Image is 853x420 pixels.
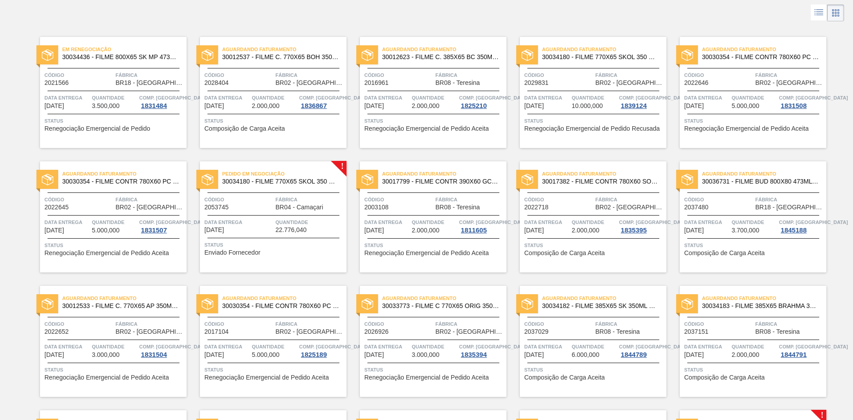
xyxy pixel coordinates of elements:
span: Quantidade [412,342,457,351]
span: Fábrica [275,71,344,80]
span: Comp. Carga [779,218,848,227]
span: BR08 - Teresina [435,204,480,211]
a: Comp. [GEOGRAPHIC_DATA]1811605 [459,218,504,234]
span: 15/10/2025 [684,103,704,109]
span: Comp. Carga [139,93,208,102]
span: Aguardando Faturamento [62,169,187,178]
img: status [42,298,53,310]
a: Comp. [GEOGRAPHIC_DATA]1836867 [299,93,344,109]
span: Comp. Carga [459,218,528,227]
div: 1831504 [139,351,168,358]
a: statusAguardando Faturamento30012537 - FILME C. 770X65 BOH 350ML C12 429Código2028404FábricaBR02 ... [187,37,347,148]
span: 3.000,000 [92,352,120,358]
span: BR08 - Teresina [435,80,480,86]
img: status [522,298,533,310]
div: 1835394 [459,351,488,358]
div: 1831507 [139,227,168,234]
span: Status [44,365,184,374]
a: statusAguardando Faturamento30036731 - FILME BUD 800X80 473ML MP C12Código2037480FábricaBR18 - [G... [666,161,826,272]
a: statusAguardando Faturamento30017382 - FILME CONTR 780X60 SODA LT350 429Código2022718FábricaBR02 ... [506,161,666,272]
span: 2022645 [44,204,69,211]
span: 3.700,000 [732,227,759,234]
span: 5.000,000 [252,352,279,358]
span: 09/10/2025 [44,103,64,109]
span: Status [684,365,824,374]
span: Renegociação Emergencial de Pedido Aceita [364,374,489,381]
span: Status [44,116,184,125]
span: Aguardando Faturamento [62,294,187,303]
a: statusAguardando Faturamento30033773 - FILME C 770X65 ORIG 350ML C12 NIV24Código2026926FábricaBR0... [347,286,506,397]
span: 2.000,000 [412,103,439,109]
span: Código [684,320,753,328]
a: statusAguardando Faturamento30012623 - FILME C. 385X65 BC 350ML 429Código2016961FábricaBR08 - Ter... [347,37,506,148]
span: Data Entrega [44,342,90,351]
span: 30030354 - FILME CONTR 780X60 PC LT350 NIV24 [62,178,179,185]
span: 2029831 [524,80,549,86]
span: 24/10/2025 [204,352,224,358]
span: Quantidade [92,218,137,227]
span: Status [204,240,344,249]
span: 12/10/2025 [204,103,224,109]
span: 5.000,000 [732,103,759,109]
span: Quantidade [92,93,137,102]
img: status [202,298,213,310]
span: 15/10/2025 [524,103,544,109]
span: 2.000,000 [412,227,439,234]
span: 30034183 - FILME 385X65 BRAHMA 350ML MP C12 [702,303,819,309]
a: statusAguardando Faturamento30034183 - FILME 385X65 BRAHMA 350ML MP C12Código2037151FábricaBR08 -... [666,286,826,397]
span: 2.000,000 [572,227,599,234]
span: 30034182 - FILME 385X65 SK 350ML MP C12 [542,303,659,309]
div: 1839124 [619,102,648,109]
span: Fábrica [435,71,504,80]
span: Fábrica [755,195,824,204]
span: BR04 - Camaçari [275,204,323,211]
span: Fábrica [435,195,504,204]
div: 1825189 [299,351,328,358]
span: 17/10/2025 [364,227,384,234]
span: Código [684,71,753,80]
span: Código [204,71,273,80]
span: 30012623 - FILME C. 385X65 BC 350ML 429 [382,54,499,60]
span: Aguardando Faturamento [702,294,826,303]
span: Data Entrega [204,93,250,102]
span: BR02 - Sergipe [595,80,664,86]
span: Código [524,320,593,328]
span: Código [364,195,433,204]
span: 2022718 [524,204,549,211]
span: Aguardando Faturamento [382,169,506,178]
a: Comp. [GEOGRAPHIC_DATA]1825189 [299,342,344,358]
span: Status [364,241,504,250]
span: 30017382 - FILME CONTR 780X60 SODA LT350 429 [542,178,659,185]
span: BR02 - Sergipe [275,328,344,335]
span: Código [364,320,433,328]
span: 5.000,000 [92,227,120,234]
span: BR18 - Pernambuco [755,204,824,211]
span: Data Entrega [684,342,729,351]
span: Em Renegociação [62,45,187,54]
span: Código [524,195,593,204]
span: BR18 - Pernambuco [116,80,184,86]
span: Aguardando Faturamento [542,169,666,178]
span: Comp. Carga [459,342,528,351]
span: Comp. Carga [139,218,208,227]
span: Data Entrega [524,93,570,102]
a: Comp. [GEOGRAPHIC_DATA]1825210 [459,93,504,109]
span: Renegociação Emergencial de Pedido Aceita [204,374,329,381]
span: Quantidade [572,342,617,351]
span: Aguardando Faturamento [382,294,506,303]
span: Fábrica [116,320,184,328]
a: statusAguardando Faturamento30030354 - FILME CONTR 780X60 PC LT350 NIV24Código2017104FábricaBR02 ... [187,286,347,397]
span: 2021566 [44,80,69,86]
span: 2.000,000 [732,352,759,358]
span: Status [684,241,824,250]
span: 21/10/2025 [684,227,704,234]
span: Data Entrega [44,93,90,102]
span: Data Entrega [364,218,410,227]
a: Comp. [GEOGRAPHIC_DATA]1835394 [459,342,504,358]
span: 15/10/2025 [44,227,64,234]
span: Quantidade [732,342,777,351]
span: Status [524,116,664,125]
span: Fábrica [595,71,664,80]
span: Status [524,365,664,374]
a: statusAguardando Faturamento30034180 - FILME 770X65 SKOL 350 MP C12Código2029831FábricaBR02 - [GE... [506,37,666,148]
